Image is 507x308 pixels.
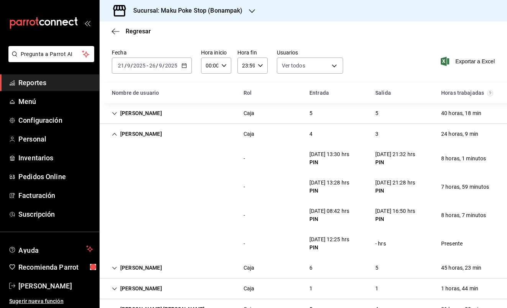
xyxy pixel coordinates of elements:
[131,63,133,69] span: /
[237,50,268,55] label: Hora fin
[309,158,349,166] div: PIN
[18,171,93,182] span: Pedidos Online
[106,86,237,100] div: HeadCell
[18,96,93,107] span: Menú
[244,130,255,138] div: Caja
[244,285,255,293] div: Caja
[165,63,178,69] input: ----
[435,282,484,296] div: Cell
[369,147,421,170] div: Cell
[237,86,303,100] div: HeadCell
[435,237,469,251] div: Cell
[106,261,168,275] div: Cell
[18,209,93,219] span: Suscripción
[369,176,421,198] div: Cell
[237,152,251,166] div: Cell
[244,183,245,191] div: -
[18,281,93,291] span: [PERSON_NAME]
[375,187,415,195] div: PIN
[124,63,127,69] span: /
[303,232,355,255] div: Cell
[303,261,319,275] div: Cell
[106,155,118,161] div: Cell
[375,207,415,215] div: [DATE] 16:50 hrs
[18,262,93,272] span: Recomienda Parrot
[201,50,231,55] label: Hora inicio
[244,155,245,163] div: -
[303,106,319,120] div: Cell
[106,282,168,296] div: Cell
[112,28,151,35] button: Regresar
[303,127,319,141] div: Cell
[309,179,349,187] div: [DATE] 13:28 hrs
[369,86,435,100] div: HeadCell
[18,153,93,163] span: Inventarios
[127,63,131,69] input: --
[369,204,421,226] div: Cell
[435,208,492,222] div: Cell
[309,236,349,244] div: [DATE] 12:25 hrs
[435,127,484,141] div: Cell
[237,127,261,141] div: Cell
[309,187,349,195] div: PIN
[5,56,94,64] a: Pregunta a Parrot AI
[309,207,349,215] div: [DATE] 08:42 hrs
[303,147,355,170] div: Cell
[106,212,118,218] div: Cell
[435,152,492,166] div: Cell
[21,50,82,58] span: Pregunta a Parrot AI
[303,86,369,100] div: HeadCell
[244,240,245,248] div: -
[100,258,507,278] div: Row
[149,63,156,69] input: --
[100,278,507,299] div: Row
[375,215,415,223] div: PIN
[8,46,94,62] button: Pregunta a Parrot AI
[375,179,415,187] div: [DATE] 21:28 hrs
[309,215,349,223] div: PIN
[309,244,349,252] div: PIN
[375,158,415,166] div: PIN
[369,237,392,251] div: Cell
[375,150,415,158] div: [DATE] 21:32 hrs
[277,50,343,55] label: Usuarios
[375,240,386,248] div: - hrs
[133,63,146,69] input: ----
[237,282,261,296] div: Cell
[126,28,151,35] span: Regresar
[112,50,192,55] label: Fecha
[100,83,507,103] div: Head
[100,124,507,144] div: Row
[369,282,384,296] div: Cell
[18,244,83,254] span: Ayuda
[106,184,118,190] div: Cell
[84,20,90,26] button: open_drawer_menu
[303,282,319,296] div: Cell
[442,57,495,66] button: Exportar a Excel
[244,109,255,117] div: Caja
[18,134,93,144] span: Personal
[127,6,243,15] h3: Sucursal: Maku Poke Stop (Bonampak)
[369,106,384,120] div: Cell
[159,63,162,69] input: --
[435,261,487,275] div: Cell
[282,62,305,69] span: Ver todos
[244,211,245,219] div: -
[435,86,501,100] div: HeadCell
[237,106,261,120] div: Cell
[147,63,148,69] span: -
[106,106,168,120] div: Cell
[18,115,93,125] span: Configuración
[237,208,251,222] div: Cell
[369,261,384,275] div: Cell
[100,229,507,258] div: Row
[237,261,261,275] div: Cell
[106,127,168,141] div: Cell
[18,77,93,88] span: Reportes
[100,173,507,201] div: Row
[106,240,118,247] div: Cell
[369,127,384,141] div: Cell
[237,237,251,251] div: Cell
[237,180,251,194] div: Cell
